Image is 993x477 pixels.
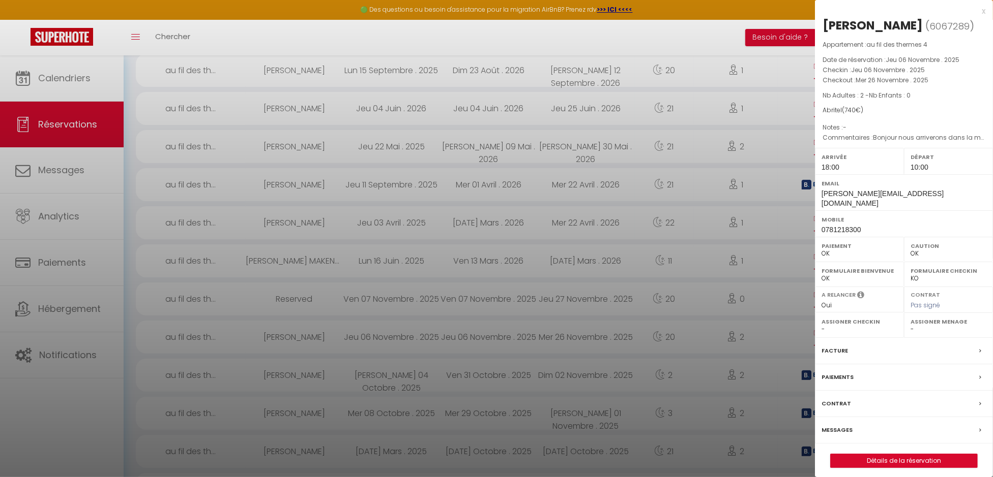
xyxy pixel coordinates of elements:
[822,163,839,171] span: 18:00
[831,454,977,467] a: Détails de la réservation
[815,5,985,17] div: x
[822,372,854,383] label: Paiements
[830,454,978,468] button: Détails de la réservation
[869,91,911,100] span: Nb Enfants : 0
[822,425,853,435] label: Messages
[911,163,928,171] span: 10:00
[822,316,897,327] label: Assigner Checkin
[911,152,986,162] label: Départ
[823,65,985,75] p: Checkin :
[843,123,846,132] span: -
[929,20,970,33] span: 6067289
[822,266,897,276] label: Formulaire Bienvenue
[822,152,897,162] label: Arrivée
[822,291,856,299] label: A relancer
[851,66,925,74] span: Jeu 06 Novembre . 2025
[823,133,985,143] p: Commentaires :
[911,316,986,327] label: Assigner Menage
[823,17,923,34] div: [PERSON_NAME]
[823,91,911,100] span: Nb Adultes : 2 -
[823,40,985,50] p: Appartement :
[822,241,897,251] label: Paiement
[822,178,986,188] label: Email
[911,241,986,251] label: Caution
[822,345,848,356] label: Facture
[844,106,856,114] span: 740
[911,291,940,297] label: Contrat
[856,76,928,84] span: Mer 26 Novembre . 2025
[823,106,985,115] div: Abritel
[857,291,864,302] i: Sélectionner OUI si vous souhaiter envoyer les séquences de messages post-checkout
[822,226,861,234] span: 0781218300
[822,214,986,225] label: Mobile
[866,40,927,49] span: au fil des thermes 4
[925,19,974,33] span: ( )
[911,301,940,309] span: Pas signé
[823,122,985,133] p: Notes :
[886,55,959,64] span: Jeu 06 Novembre . 2025
[823,75,985,85] p: Checkout :
[822,189,944,207] span: [PERSON_NAME][EMAIL_ADDRESS][DOMAIN_NAME]
[842,106,863,114] span: ( €)
[822,398,851,409] label: Contrat
[911,266,986,276] label: Formulaire Checkin
[823,55,985,65] p: Date de réservation :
